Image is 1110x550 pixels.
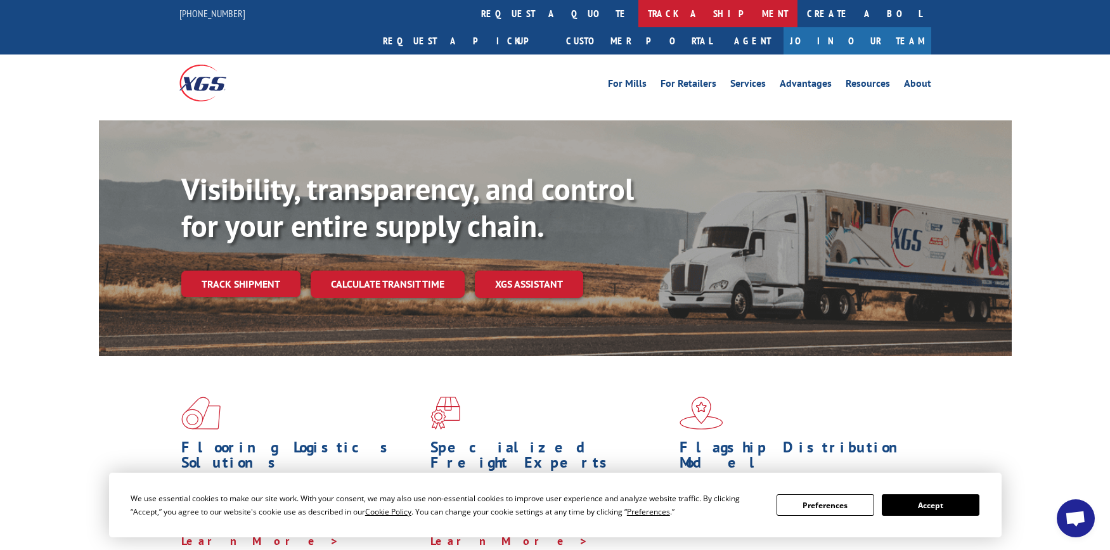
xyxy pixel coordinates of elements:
[181,440,421,476] h1: Flooring Logistics Solutions
[680,397,723,430] img: xgs-icon-flagship-distribution-model-red
[430,397,460,430] img: xgs-icon-focused-on-flooring-red
[430,440,670,476] h1: Specialized Freight Experts
[373,27,557,54] a: Request a pickup
[904,79,931,93] a: About
[661,79,716,93] a: For Retailers
[627,506,670,517] span: Preferences
[179,7,245,20] a: [PHONE_NUMBER]
[365,506,411,517] span: Cookie Policy
[475,271,583,298] a: XGS ASSISTANT
[181,397,221,430] img: xgs-icon-total-supply-chain-intelligence-red
[131,492,761,518] div: We use essential cookies to make our site work. With your consent, we may also use non-essential ...
[846,79,890,93] a: Resources
[730,79,766,93] a: Services
[181,271,300,297] a: Track shipment
[777,494,874,516] button: Preferences
[721,27,784,54] a: Agent
[109,473,1002,537] div: Cookie Consent Prompt
[1057,499,1095,537] div: Open chat
[780,79,832,93] a: Advantages
[181,169,634,245] b: Visibility, transparency, and control for your entire supply chain.
[181,534,339,548] a: Learn More >
[608,79,647,93] a: For Mills
[311,271,465,298] a: Calculate transit time
[430,534,588,548] a: Learn More >
[680,440,919,476] h1: Flagship Distribution Model
[557,27,721,54] a: Customer Portal
[882,494,979,516] button: Accept
[784,27,931,54] a: Join Our Team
